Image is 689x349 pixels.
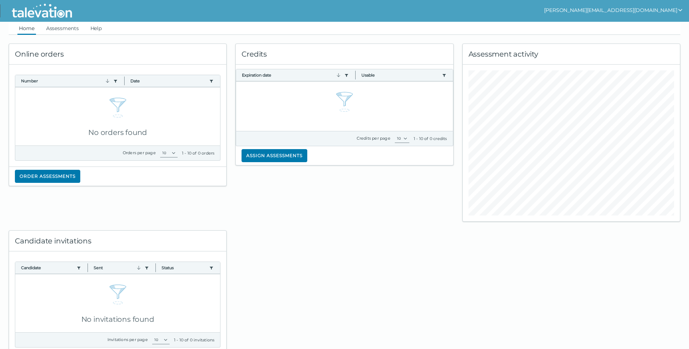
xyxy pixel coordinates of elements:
a: Home [17,22,36,35]
div: 1 - 10 of 0 orders [182,150,215,156]
span: No orders found [88,128,147,137]
img: Talevation_Logo_Transparent_white.png [9,2,75,20]
button: Assign assessments [242,149,307,162]
button: Status [162,265,206,271]
div: Credits [236,44,453,65]
div: Candidate invitations [9,231,226,251]
button: Column resize handle [122,73,127,89]
button: Number [21,78,110,84]
button: Order assessments [15,170,80,183]
button: Column resize handle [85,260,90,275]
button: Sent [94,265,141,271]
label: Orders per page [123,150,156,155]
div: 1 - 10 of 0 invitations [174,337,215,343]
div: Online orders [9,44,226,65]
button: Column resize handle [353,67,358,83]
button: Column resize handle [153,260,158,275]
button: Usable [361,72,439,78]
label: Invitations per page [108,337,148,342]
button: Date [130,78,207,84]
label: Credits per page [357,136,390,141]
a: Assessments [45,22,80,35]
button: Expiration date [242,72,341,78]
div: Assessment activity [463,44,680,65]
button: show user actions [544,6,683,15]
a: Help [89,22,104,35]
div: 1 - 10 of 0 credits [414,136,447,141]
button: Candidate [21,265,74,271]
span: No invitations found [81,315,154,324]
